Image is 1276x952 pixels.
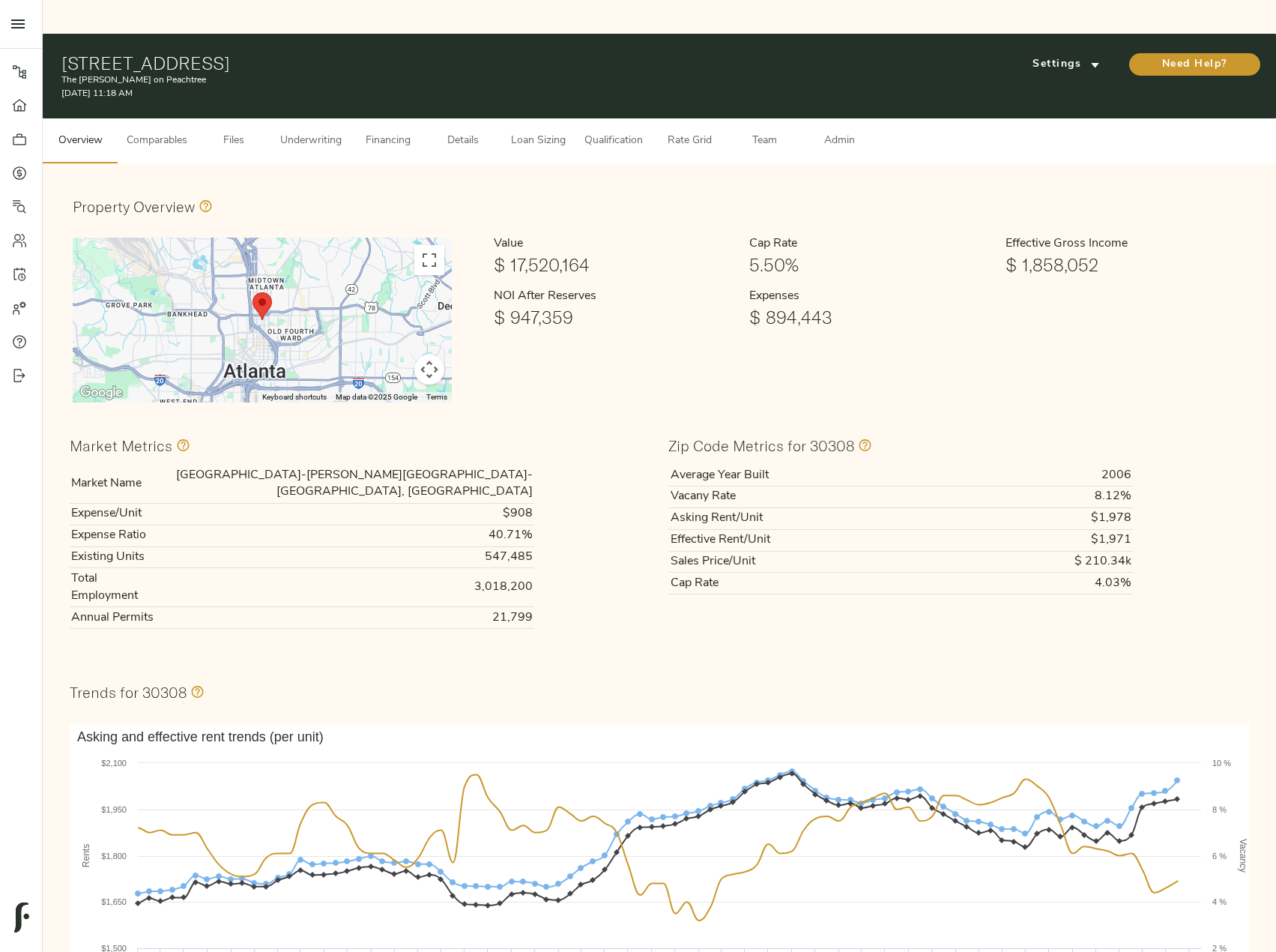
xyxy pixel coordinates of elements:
[1006,254,1249,275] h1: $ 1,858,052
[1212,897,1227,906] text: 4 %
[77,729,324,744] text: Asking and effective rent trends (per unit)
[157,546,534,568] td: 547,485
[1212,852,1227,861] text: 6 %
[14,903,29,933] img: logo
[749,307,993,328] h1: $ 894,443
[336,393,417,401] span: Map data ©2025 Google
[494,287,737,307] h6: NOI After Reserves
[1129,53,1260,76] button: Need Help?
[205,132,262,151] span: Files
[81,844,91,867] text: Rents
[101,805,127,814] text: $1,950
[510,132,566,151] span: Loan Sizing
[157,503,534,525] td: $908
[1144,55,1245,74] span: Need Help?
[70,568,157,607] th: Total Employment
[584,132,643,151] span: Qualification
[661,132,718,151] span: Rate Grid
[494,254,737,275] h1: $ 17,520,164
[360,132,417,151] span: Financing
[247,286,278,326] div: Subject Propery
[668,573,961,594] th: Cap Rate
[749,235,993,254] h6: Cap Rate
[52,132,109,151] span: Overview
[70,503,157,525] th: Expense/Unit
[172,436,190,454] svg: Values in this section comprise all zip codes within the Atlanta-Sandy Springs-Roswell, GA market
[101,852,127,861] text: $1,800
[262,392,327,403] button: Keyboard shortcuts
[61,87,859,100] p: [DATE] 11:18 AM
[70,525,157,546] th: Expense Ratio
[961,529,1133,551] td: $1,971
[157,607,534,629] td: 21,799
[668,529,961,551] th: Effective Rent/Unit
[668,507,961,529] th: Asking Rent/Unit
[1025,55,1107,74] span: Settings
[1010,53,1122,76] button: Settings
[157,568,534,607] td: 3,018,200
[61,52,859,73] h1: [STREET_ADDRESS]
[961,573,1133,594] td: 4.03%
[101,759,127,768] text: $2,100
[435,132,492,151] span: Details
[76,383,126,403] img: Google
[668,551,961,573] th: Sales Price/Unit
[961,465,1133,486] td: 2006
[961,551,1133,573] td: $ 210.34k
[494,235,737,254] h6: Value
[70,465,157,503] th: Market Name
[70,546,157,568] th: Existing Units
[668,437,854,454] h3: Zip Code Metrics for 30308
[70,684,187,701] h3: Trends for 30308
[101,897,127,906] text: $1,650
[749,287,993,307] h6: Expenses
[280,132,342,151] span: Underwriting
[70,607,157,629] th: Annual Permits
[157,465,534,503] td: [GEOGRAPHIC_DATA]-[PERSON_NAME][GEOGRAPHIC_DATA]-[GEOGRAPHIC_DATA], [GEOGRAPHIC_DATA]
[1238,839,1248,873] text: Vacancy
[414,245,444,275] button: Toggle fullscreen view
[494,307,737,328] h1: $ 947,359
[414,355,444,385] button: Map camera controls
[1212,759,1231,768] text: 10 %
[73,198,195,215] h3: Property Overview
[76,383,126,403] a: Open this area in Google Maps (opens a new window)
[1212,805,1227,814] text: 8 %
[736,132,793,151] span: Team
[749,254,993,275] h1: 5.50%
[1006,235,1249,254] h6: Effective Gross Income
[157,525,534,546] td: 40.71%
[961,507,1133,529] td: $1,978
[127,132,187,151] span: Comparables
[811,132,868,151] span: Admin
[668,465,961,486] th: Average Year Built
[961,486,1133,507] td: 8.12%
[426,393,447,401] a: Terms (opens in new tab)
[854,436,872,454] svg: Values in this section only include information specific to the 30308 zip code
[70,437,172,454] h3: Market Metrics
[668,486,961,507] th: Vacany Rate
[61,73,859,87] p: The [PERSON_NAME] on Peachtree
